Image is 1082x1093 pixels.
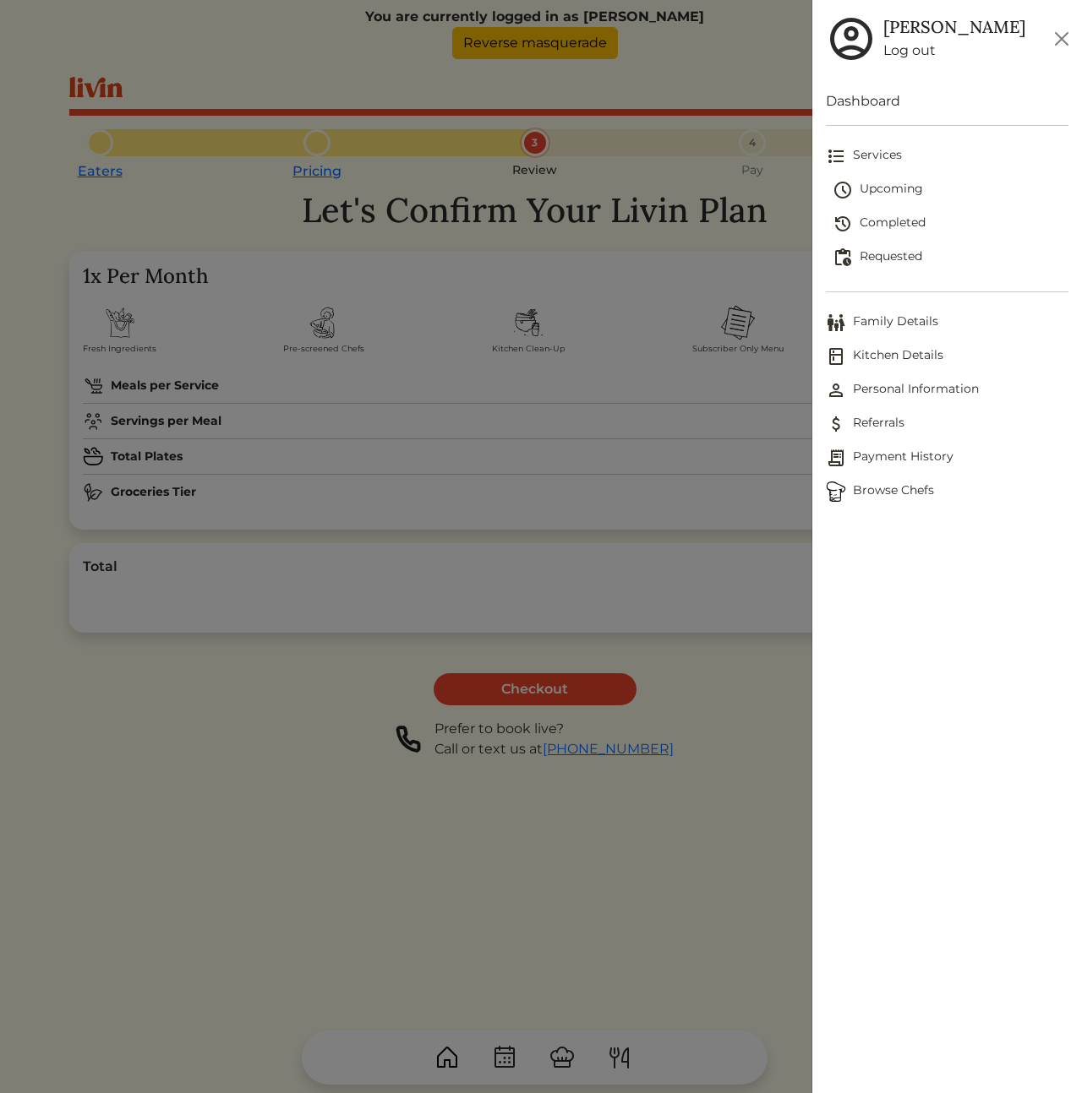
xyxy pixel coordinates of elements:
img: Browse Chefs [826,481,846,502]
a: Completed [833,207,1068,241]
button: Close [1048,25,1075,52]
a: Log out [883,41,1025,61]
a: Personal InformationPersonal Information [826,373,1068,407]
a: Upcoming [833,173,1068,207]
span: Browse Chefs [826,481,1068,502]
a: ReferralsReferrals [826,407,1068,441]
img: format_list_bulleted-ebc7f0161ee23162107b508e562e81cd567eeab2455044221954b09d19068e74.svg [826,146,846,166]
img: user_account-e6e16d2ec92f44fc35f99ef0dc9cddf60790bfa021a6ecb1c896eb5d2907b31c.svg [826,14,877,64]
img: Personal Information [826,380,846,400]
img: pending_actions-fd19ce2ea80609cc4d7bbea353f93e2f363e46d0f816104e4e0650fdd7f915cf.svg [833,247,853,268]
a: Family DetailsFamily Details [826,306,1068,340]
img: Referrals [826,414,846,434]
a: Payment HistoryPayment History [826,441,1068,475]
img: schedule-fa401ccd6b27cf58db24c3bb5584b27dcd8bd24ae666a918e1c6b4ae8c451a22.svg [833,180,853,200]
span: Family Details [826,313,1068,333]
img: Kitchen Details [826,346,846,367]
span: Payment History [826,448,1068,468]
span: Requested [833,247,1068,268]
a: Requested [833,241,1068,275]
span: Kitchen Details [826,346,1068,367]
img: Payment History [826,448,846,468]
img: history-2b446bceb7e0f53b931186bf4c1776ac458fe31ad3b688388ec82af02103cd45.svg [833,214,853,234]
a: Dashboard [826,91,1068,111]
span: Upcoming [833,180,1068,200]
a: Services [826,139,1068,173]
h5: [PERSON_NAME] [883,17,1025,37]
span: Services [826,146,1068,166]
img: Family Details [826,313,846,333]
a: ChefsBrowse Chefs [826,475,1068,508]
span: Referrals [826,414,1068,434]
span: Completed [833,214,1068,234]
a: Kitchen DetailsKitchen Details [826,340,1068,373]
span: Personal Information [826,380,1068,400]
